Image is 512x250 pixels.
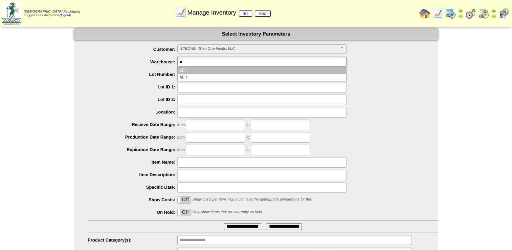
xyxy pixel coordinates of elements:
label: On Hold: [88,210,177,215]
span: to [246,123,249,127]
span: to [246,148,249,152]
label: Item Description: [88,172,177,177]
label: Specific Date: [88,185,177,190]
a: list [239,11,252,17]
span: from [177,136,185,140]
img: arrowright.gif [458,14,463,19]
label: Expiration Date Range: [88,147,177,152]
label: Customer: [88,47,177,52]
div: Select Inventory Parameters [74,28,438,40]
img: calendarprod.gif [445,8,456,19]
img: line_graph.gif [432,8,443,19]
label: Production Date Range: [88,134,177,140]
img: calendarcustomer.gif [498,8,509,19]
li: I1 [178,74,346,81]
label: Lot Number: [88,72,177,77]
img: line_graph.gif [175,7,186,18]
img: arrowleft.gif [458,8,463,14]
span: Only show items that are currently on hold. [192,210,263,214]
span: [DEMOGRAPHIC_DATA] Packaging [24,10,80,14]
label: Lot ID 1: [88,84,177,89]
em: AF [180,75,184,79]
label: Location: [88,109,177,114]
a: map [255,11,271,17]
label: Receive Date Range: [88,122,177,127]
label: Off [178,209,191,216]
img: arrowleft.gif [491,8,496,14]
span: Manage Inventory [187,9,271,16]
label: Warehouse: [88,59,177,64]
a: (logout) [60,14,71,17]
span: from [177,123,185,127]
img: arrowright.gif [491,14,496,19]
span: Logged in as Aespinosa [24,10,80,17]
div: OnOff [177,209,191,216]
img: zoroco-logo-small.webp [2,2,21,25]
span: from [177,148,185,152]
label: Show Costs: [88,197,177,202]
label: Product Category(s): [88,237,177,243]
div: OnOff [177,196,191,204]
img: calendarblend.gif [465,8,476,19]
span: to [246,136,249,140]
img: calendarinout.gif [478,8,489,19]
img: home.gif [419,8,430,19]
label: Off [178,196,191,203]
em: AF [180,68,184,72]
span: STEONE - Step One Foods, LLC [180,45,337,53]
li: I2 [178,67,346,74]
span: Show costs per item. You must have the appropriate permissions for this. [192,197,313,202]
label: Item Name: [88,160,177,165]
label: Lot ID 2: [88,97,177,102]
